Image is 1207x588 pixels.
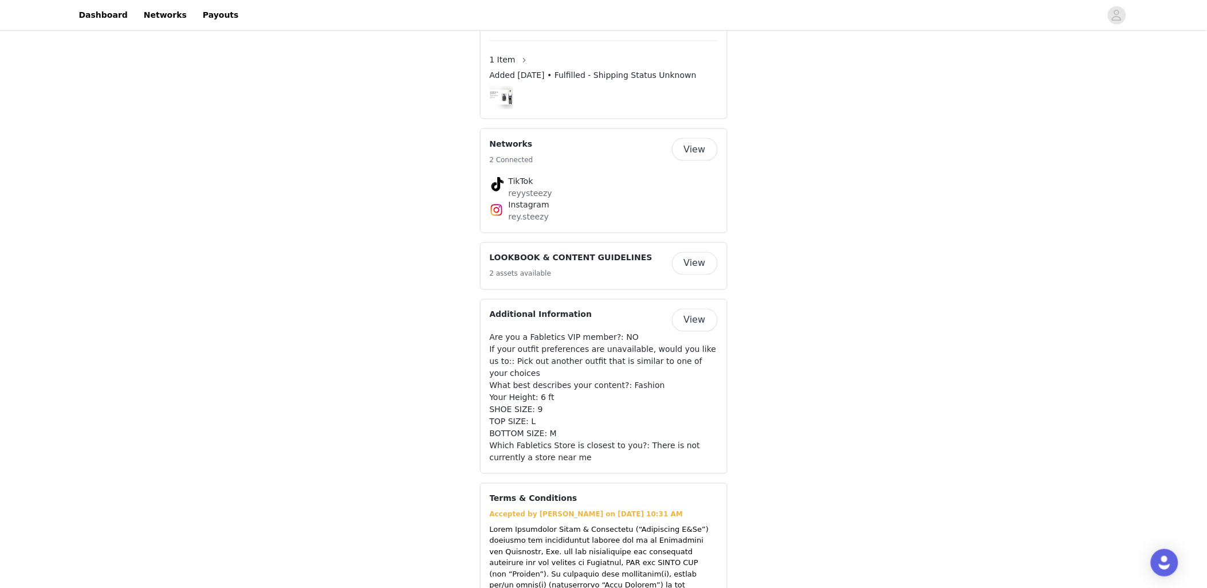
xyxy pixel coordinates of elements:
[196,2,246,28] a: Payouts
[509,199,699,211] h4: Instagram
[480,128,728,233] div: Networks
[490,493,577,505] h4: Terms & Conditions
[480,242,728,290] div: LOOKBOOK & CONTENT GUIDELINES
[72,2,135,28] a: Dashboard
[490,54,516,66] span: 1 Item
[509,187,699,199] p: reyysteezy
[490,90,513,105] img: #15 FLM
[490,393,555,402] span: Your Height: 6 ft
[490,429,557,438] span: BOTTOM SIZE: M
[490,405,543,414] span: SHOE SIZE: 9
[672,138,718,161] button: View
[490,441,701,462] span: Which Fabletics Store is closest to you?: There is not currently a store near me
[490,333,639,342] span: Are you a Fabletics VIP member?: NO
[672,309,718,332] button: View
[509,175,699,187] h4: TikTok
[137,2,194,28] a: Networks
[1151,549,1178,577] div: Open Intercom Messenger
[490,309,592,321] h4: Additional Information
[490,155,533,165] h5: 2 Connected
[490,269,652,279] h5: 2 assets available
[490,203,504,217] img: Instagram Icon
[490,69,697,81] span: Added [DATE] • Fulfilled - Shipping Status Unknown
[490,417,536,426] span: TOP SIZE: L
[490,138,533,150] h4: Networks
[490,345,717,378] span: If your outfit preferences are unavailable, would you like us to:: Pick out another outfit that i...
[480,299,728,474] div: Additional Information
[490,381,665,390] span: What best describes your content?: Fashion
[490,509,718,520] div: Accepted by [PERSON_NAME] on [DATE] 10:31 AM
[490,252,652,264] h4: LOOKBOOK & CONTENT GUIDELINES
[672,252,718,275] button: View
[509,211,699,224] p: rey.steezy
[1111,6,1122,25] div: avatar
